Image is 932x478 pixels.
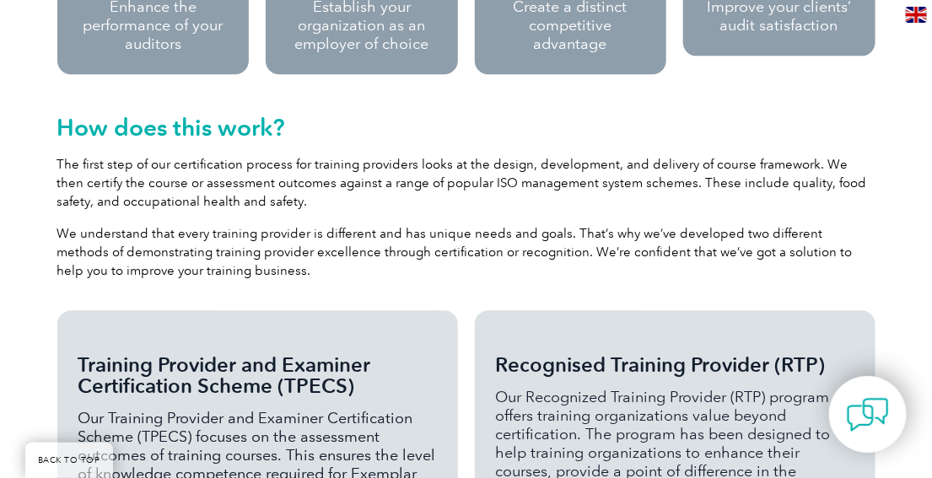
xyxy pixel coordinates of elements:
p: We understand that every training provider is different and has unique needs and goals. That’s wh... [57,224,875,280]
span: Training Provider and Examiner Certification Scheme (TPECS) [78,352,371,398]
span: Recognised Training Provider (RTP) [496,352,826,377]
a: BACK TO TOP [25,443,113,478]
p: The first step of our certification process for training providers looks at the design, developme... [57,155,875,211]
img: en [906,7,927,23]
h2: How does this work? [57,114,875,141]
img: contact-chat.png [847,394,889,436]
